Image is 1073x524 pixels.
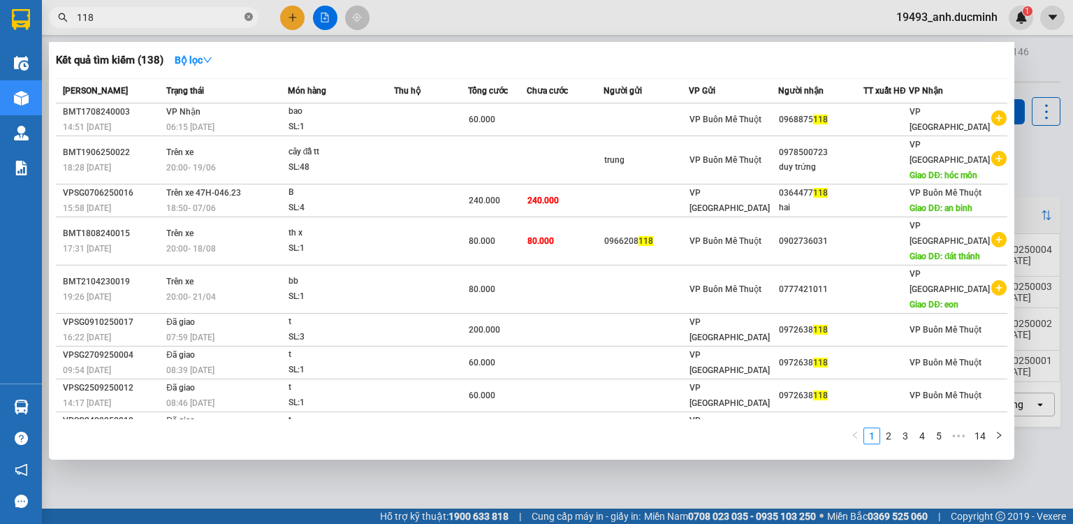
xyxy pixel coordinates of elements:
[689,284,761,294] span: VP Buôn Mê Thuột
[779,145,863,160] div: 0978500723
[910,269,990,294] span: VP [GEOGRAPHIC_DATA]
[63,105,162,119] div: BMT1708240003
[166,122,214,132] span: 06:15 [DATE]
[289,330,393,345] div: SL: 3
[898,428,913,444] a: 3
[847,428,863,444] button: left
[63,414,162,428] div: VPSG2409250010
[289,201,393,216] div: SL: 4
[469,115,495,124] span: 60.000
[166,383,195,393] span: Đã giao
[63,186,162,201] div: VPSG0706250016
[63,333,111,342] span: 16:22 [DATE]
[289,395,393,411] div: SL: 1
[63,381,162,395] div: VPSG2509250012
[289,160,393,175] div: SL: 48
[166,228,194,238] span: Trên xe
[813,325,828,335] span: 118
[63,292,111,302] span: 19:26 [DATE]
[910,188,981,198] span: VP Buôn Mê Thuột
[910,325,981,335] span: VP Buôn Mê Thuột
[910,170,977,180] span: Giao DĐ: hóc môn
[779,323,863,337] div: 0972638
[468,86,508,96] span: Tổng cước
[166,350,195,360] span: Đã giao
[289,274,393,289] div: bb
[604,153,688,168] div: trung
[63,86,128,96] span: [PERSON_NAME]
[947,428,970,444] li: Next 5 Pages
[289,347,393,363] div: t
[914,428,930,444] a: 4
[56,53,163,68] h3: Kết quả tìm kiếm ( 138 )
[15,495,28,508] span: message
[527,196,559,205] span: 240.000
[813,358,828,367] span: 118
[166,188,241,198] span: Trên xe 47H-046.23
[779,234,863,249] div: 0902736031
[604,234,688,249] div: 0966208
[469,284,495,294] span: 80.000
[864,428,879,444] a: 1
[14,126,29,140] img: warehouse-icon
[689,383,770,408] span: VP [GEOGRAPHIC_DATA]
[7,7,203,34] li: [PERSON_NAME]
[910,252,980,261] span: Giao DĐ: đát thánh
[779,160,863,175] div: duy trứng
[910,140,990,165] span: VP [GEOGRAPHIC_DATA]
[244,13,253,21] span: close-circle
[63,365,111,375] span: 09:54 [DATE]
[910,391,981,400] span: VP Buôn Mê Thuột
[14,400,29,414] img: warehouse-icon
[166,333,214,342] span: 07:59 [DATE]
[289,314,393,330] div: t
[289,363,393,378] div: SL: 1
[469,358,495,367] span: 60.000
[689,86,715,96] span: VP Gửi
[289,413,393,428] div: t
[289,104,393,119] div: bao
[930,428,947,444] li: 5
[689,236,761,246] span: VP Buôn Mê Thuột
[63,145,162,160] div: BMT1906250022
[14,56,29,71] img: warehouse-icon
[931,428,947,444] a: 5
[995,431,1003,439] span: right
[779,201,863,215] div: hai
[813,391,828,400] span: 118
[63,226,162,241] div: BMT1808240015
[166,277,194,286] span: Trên xe
[63,203,111,213] span: 15:58 [DATE]
[289,145,393,160] div: cây đẫ tt
[244,11,253,24] span: close-circle
[289,119,393,135] div: SL: 1
[166,317,195,327] span: Đã giao
[163,49,224,71] button: Bộ lọcdown
[166,147,194,157] span: Trên xe
[779,356,863,370] div: 0972638
[813,115,828,124] span: 118
[63,398,111,408] span: 14:17 [DATE]
[96,59,186,90] li: VP VP Buôn Mê Thuột
[166,398,214,408] span: 08:46 [DATE]
[289,226,393,241] div: th x
[469,391,495,400] span: 60.000
[63,315,162,330] div: VPSG0910250017
[778,86,824,96] span: Người nhận
[910,300,958,310] span: Giao DĐ: eon
[779,282,863,297] div: 0777421011
[288,86,326,96] span: Món hàng
[991,151,1007,166] span: plus-circle
[63,244,111,254] span: 17:31 [DATE]
[527,236,554,246] span: 80.000
[63,348,162,363] div: VPSG2709250004
[689,416,770,441] span: VP [GEOGRAPHIC_DATA]
[813,188,828,198] span: 118
[779,112,863,127] div: 0968875
[947,428,970,444] span: •••
[689,155,761,165] span: VP Buôn Mê Thuột
[394,86,421,96] span: Thu hộ
[166,203,216,213] span: 18:50 - 07/06
[909,86,943,96] span: VP Nhận
[166,292,216,302] span: 20:00 - 21/04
